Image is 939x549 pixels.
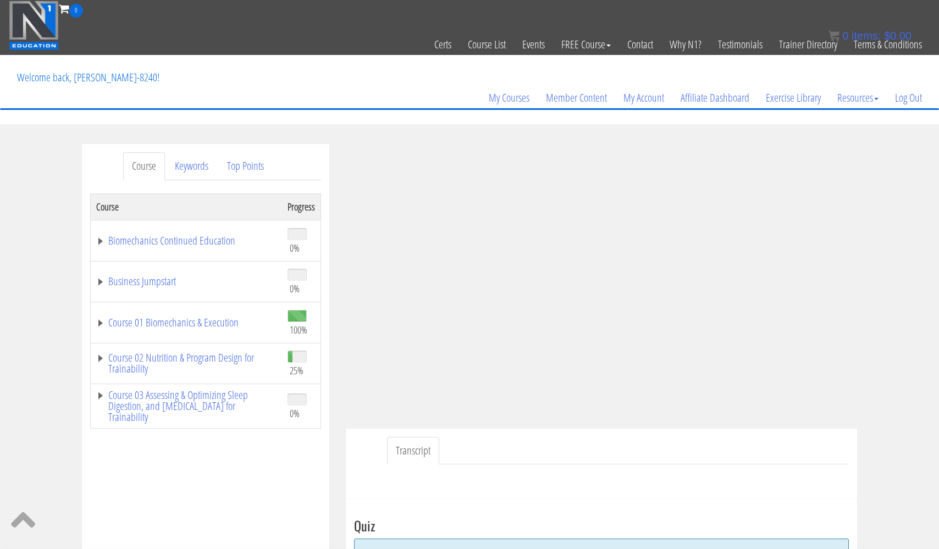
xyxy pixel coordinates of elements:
[460,18,514,71] a: Course List
[615,71,672,124] a: My Account
[282,193,321,220] th: Progress
[661,18,710,71] a: Why N1?
[758,71,829,124] a: Exercise Library
[9,56,168,99] p: Welcome back, [PERSON_NAME]-8240!
[426,18,460,71] a: Certs
[290,324,307,336] span: 100%
[96,352,277,374] a: Course 02 Nutrition & Program Design for Trainability
[69,4,83,18] span: 0
[96,390,277,423] a: Course 03 Assessing & Optimizing Sleep Digestion, and [MEDICAL_DATA] for Trainability
[218,152,273,180] a: Top Points
[91,193,283,220] th: Course
[9,1,59,50] img: n1-education
[290,282,300,295] span: 0%
[846,18,930,71] a: Terms & Conditions
[96,317,277,328] a: Course 01 Biomechanics & Execution
[59,1,83,16] a: 0
[852,30,881,42] span: items:
[290,364,303,376] span: 25%
[514,18,553,71] a: Events
[672,71,758,124] a: Affiliate Dashboard
[480,71,538,124] a: My Courses
[884,30,890,42] span: $
[290,242,300,254] span: 0%
[710,18,771,71] a: Testimonials
[387,437,439,465] a: Transcript
[828,30,839,41] img: icon11.png
[828,30,912,42] a: 0 items: $0.00
[96,235,277,246] a: Biomechanics Continued Education
[842,30,848,42] span: 0
[123,152,165,180] a: Course
[553,18,619,71] a: FREE Course
[887,71,930,124] a: Log Out
[538,71,615,124] a: Member Content
[166,152,217,180] a: Keywords
[290,407,300,419] span: 0%
[829,71,887,124] a: Resources
[884,30,912,42] bdi: 0.00
[619,18,661,71] a: Contact
[771,18,846,71] a: Trainer Directory
[96,276,277,287] a: Business Jumpstart
[354,518,849,533] h3: Quiz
